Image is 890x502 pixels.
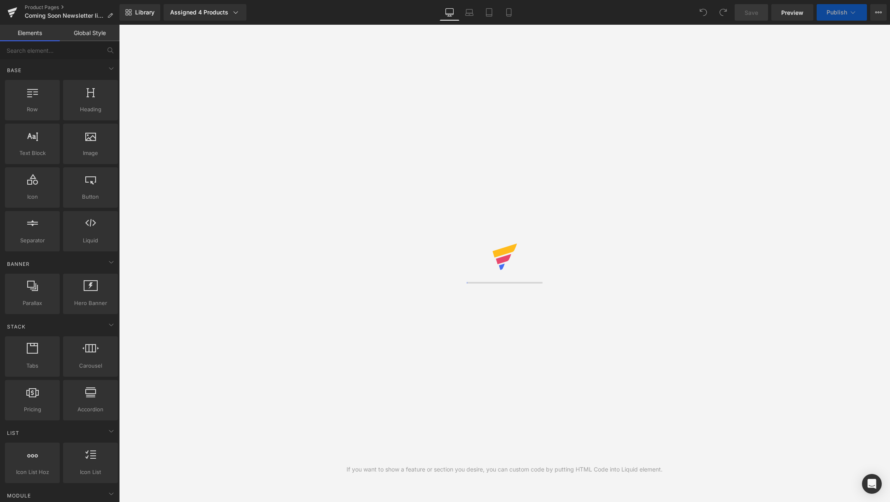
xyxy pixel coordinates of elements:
[6,260,30,268] span: Banner
[7,192,57,201] span: Icon
[7,149,57,157] span: Text Block
[135,9,155,16] span: Library
[170,8,240,16] div: Assigned 4 Products
[6,323,26,331] span: Stack
[66,105,115,114] span: Heading
[66,361,115,370] span: Carousel
[781,8,803,17] span: Preview
[479,4,499,21] a: Tablet
[66,405,115,414] span: Accordion
[7,405,57,414] span: Pricing
[771,4,813,21] a: Preview
[862,474,882,494] div: Open Intercom Messenger
[66,236,115,245] span: Liquid
[870,4,887,21] button: More
[7,299,57,307] span: Parallax
[7,468,57,476] span: Icon List Hoz
[66,149,115,157] span: Image
[66,468,115,476] span: Icon List
[6,66,22,74] span: Base
[745,8,758,17] span: Save
[827,9,847,16] span: Publish
[119,4,160,21] a: New Library
[817,4,867,21] button: Publish
[7,361,57,370] span: Tabs
[60,25,119,41] a: Global Style
[25,12,104,19] span: Coming Soon Newsletter list 1000 RT
[459,4,479,21] a: Laptop
[7,236,57,245] span: Separator
[347,465,663,474] div: If you want to show a feature or section you desire, you can custom code by putting HTML Code int...
[66,192,115,201] span: Button
[695,4,712,21] button: Undo
[499,4,519,21] a: Mobile
[25,4,119,11] a: Product Pages
[715,4,731,21] button: Redo
[440,4,459,21] a: Desktop
[6,429,20,437] span: List
[6,492,32,500] span: Module
[7,105,57,114] span: Row
[66,299,115,307] span: Hero Banner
